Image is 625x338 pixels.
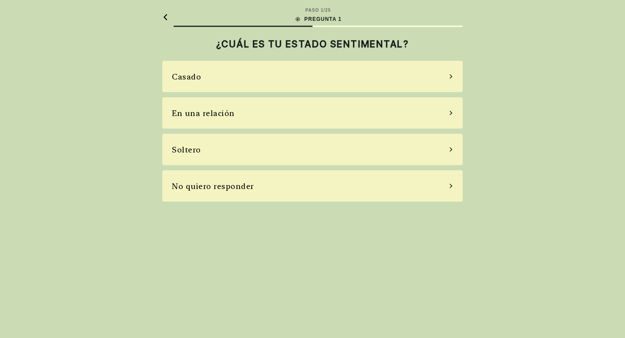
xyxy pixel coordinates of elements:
font: / [324,8,326,13]
font: 25 [325,8,331,13]
font: ¿CUÁL ES TU ESTADO SENTIMENTAL? [216,38,409,50]
font: No quiero responder [172,182,254,191]
font: 1 [321,8,324,13]
font: En una relación [172,109,235,118]
font: Casado [172,72,201,81]
font: Soltero [172,145,201,154]
font: PASO [306,8,319,13]
font: PREGUNTA 1 [304,16,342,22]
